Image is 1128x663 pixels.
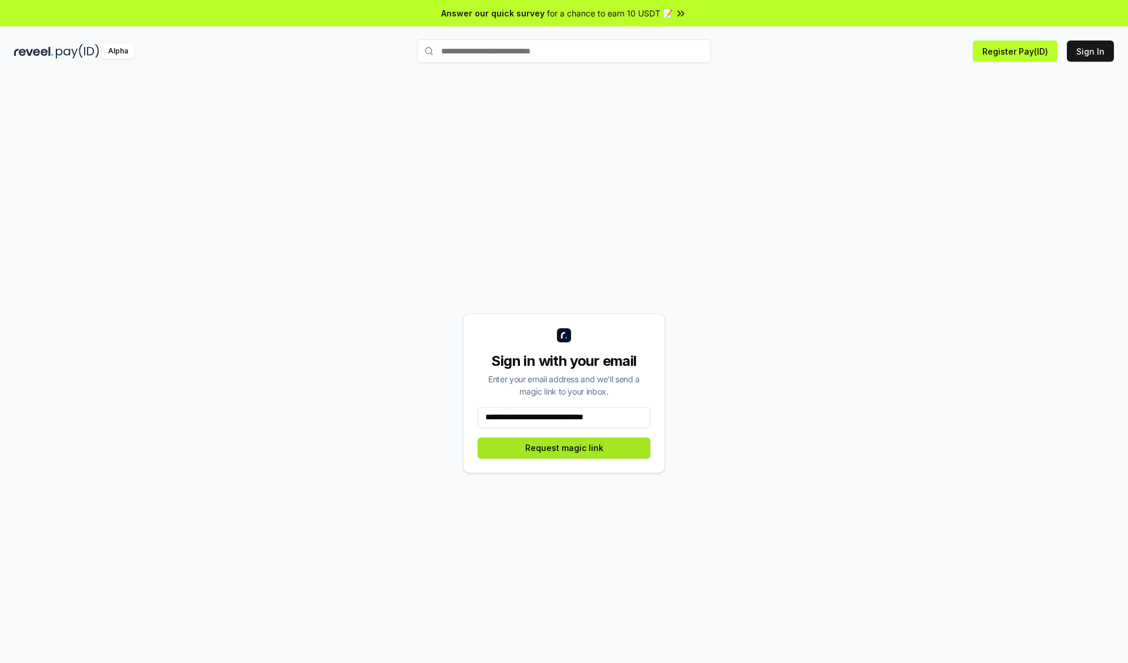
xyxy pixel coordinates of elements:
img: reveel_dark [14,44,53,59]
button: Request magic link [478,437,650,459]
button: Sign In [1067,41,1114,62]
div: Sign in with your email [478,352,650,371]
span: for a chance to earn 10 USDT 📝 [547,7,673,19]
div: Enter your email address and we’ll send a magic link to your inbox. [478,373,650,398]
img: pay_id [56,44,99,59]
span: Answer our quick survey [441,7,545,19]
img: logo_small [557,328,571,342]
button: Register Pay(ID) [973,41,1057,62]
div: Alpha [102,44,135,59]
